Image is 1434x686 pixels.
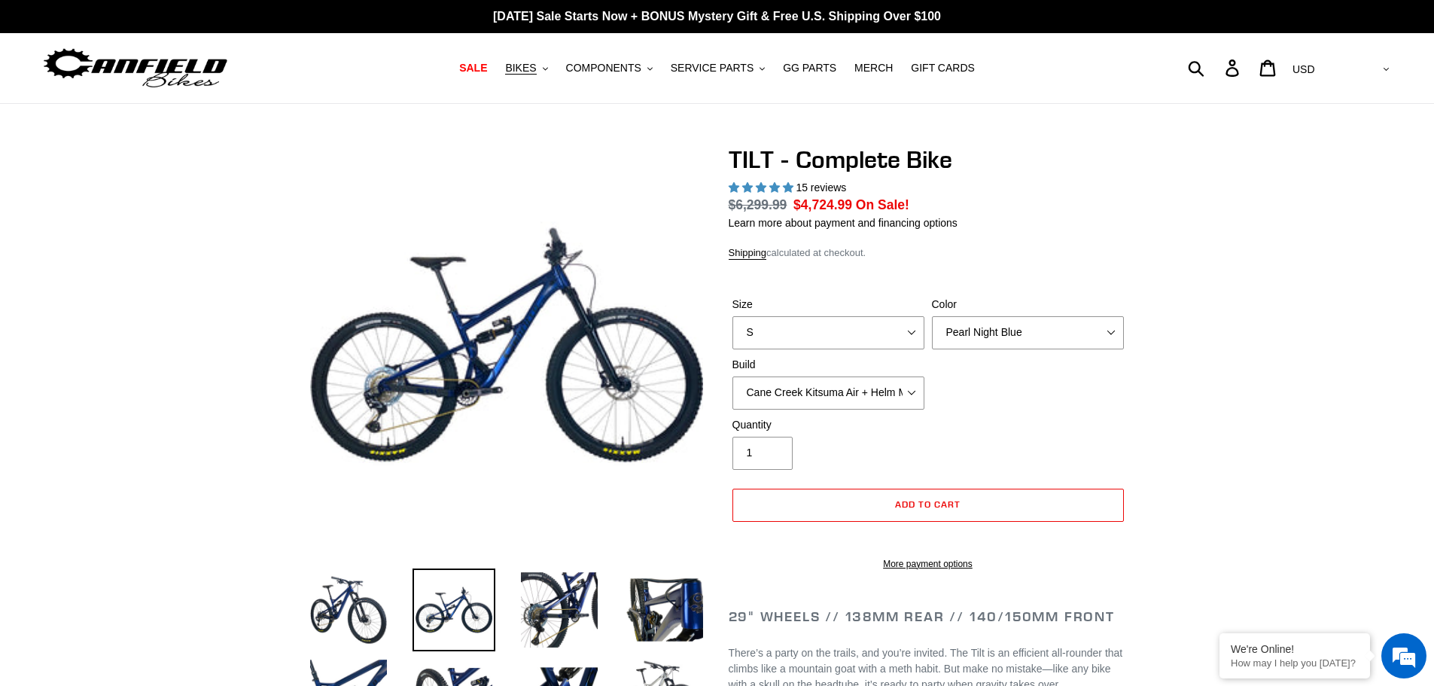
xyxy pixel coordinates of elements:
span: 5.00 stars [729,181,796,194]
span: $4,724.99 [793,197,852,212]
span: GIFT CARDS [911,62,975,75]
img: Load image into Gallery viewer, TILT - Complete Bike [413,569,495,651]
div: We're Online! [1231,643,1359,655]
a: MERCH [847,58,900,78]
span: On Sale! [856,195,909,215]
a: GIFT CARDS [903,58,982,78]
span: 15 reviews [796,181,846,194]
a: More payment options [732,557,1124,571]
label: Size [732,297,924,313]
a: Shipping [729,247,767,260]
s: $6,299.99 [729,197,787,212]
span: GG PARTS [783,62,836,75]
a: Learn more about payment and financing options [729,217,958,229]
input: Search [1196,51,1235,84]
span: BIKES [505,62,536,75]
label: Build [732,357,924,373]
button: COMPONENTS [559,58,660,78]
img: Load image into Gallery viewer, TILT - Complete Bike [518,569,601,651]
h2: 29" Wheels // 138mm Rear // 140/150mm Front [729,608,1128,625]
a: SALE [452,58,495,78]
p: How may I help you today? [1231,657,1359,669]
button: Add to cart [732,489,1124,522]
h1: TILT - Complete Bike [729,145,1128,174]
span: COMPONENTS [566,62,641,75]
a: GG PARTS [775,58,844,78]
div: calculated at checkout. [729,245,1128,261]
img: Canfield Bikes [41,44,230,92]
button: SERVICE PARTS [663,58,772,78]
button: BIKES [498,58,555,78]
label: Color [932,297,1124,313]
img: Load image into Gallery viewer, TILT - Complete Bike [623,569,706,651]
span: SERVICE PARTS [671,62,754,75]
span: MERCH [854,62,893,75]
label: Quantity [732,417,924,433]
span: SALE [459,62,487,75]
img: Load image into Gallery viewer, TILT - Complete Bike [307,569,390,651]
span: Add to cart [895,498,961,510]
